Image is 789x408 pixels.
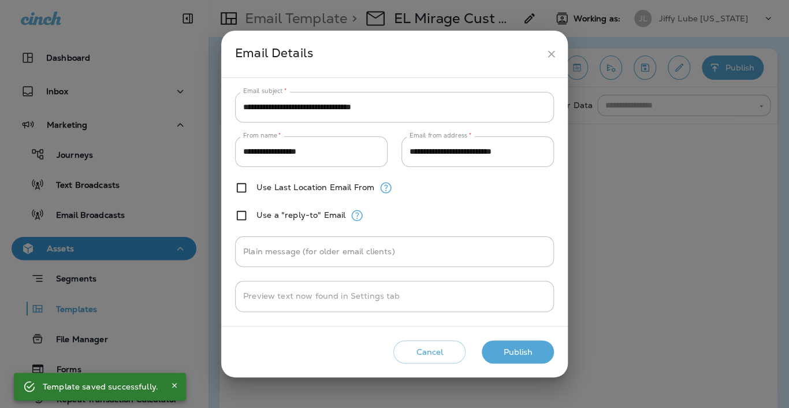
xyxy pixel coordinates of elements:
button: Cancel [393,340,466,364]
button: Close [168,379,181,392]
label: Email subject [243,87,287,95]
label: Email from address [410,131,471,140]
label: Use Last Location Email From [256,183,374,192]
div: Email Details [235,43,541,65]
button: Publish [482,340,554,364]
button: close [541,43,562,65]
label: Use a "reply-to" Email [256,210,345,220]
label: From name [243,131,281,140]
div: Template saved successfully. [43,376,158,397]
